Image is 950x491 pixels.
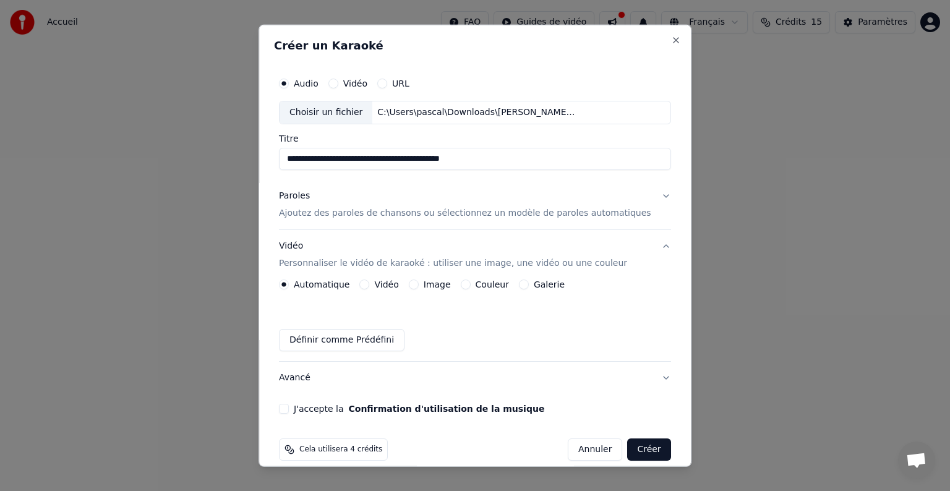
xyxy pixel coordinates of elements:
[279,230,671,280] button: VidéoPersonnaliser le vidéo de karaoké : utiliser une image, une vidéo ou une couleur
[424,280,451,289] label: Image
[392,79,409,88] label: URL
[279,180,671,229] button: ParolesAjoutez des paroles de chansons ou sélectionnez un modèle de paroles automatiques
[375,280,399,289] label: Vidéo
[279,329,404,351] button: Définir comme Prédéfini
[349,404,545,413] button: J'accepte la
[294,79,319,88] label: Audio
[476,280,509,289] label: Couleur
[299,445,382,455] span: Cela utilisera 4 crédits
[279,134,671,143] label: Titre
[628,438,671,461] button: Créer
[280,101,372,124] div: Choisir un fichier
[279,362,671,394] button: Avancé
[279,190,310,202] div: Paroles
[279,240,627,270] div: Vidéo
[534,280,565,289] label: Galerie
[373,106,583,119] div: C:\Users\pascal\Downloads\[PERSON_NAME] année là (Clip officiel).mp3
[568,438,622,461] button: Annuler
[279,280,671,361] div: VidéoPersonnaliser le vidéo de karaoké : utiliser une image, une vidéo ou une couleur
[279,257,627,270] p: Personnaliser le vidéo de karaoké : utiliser une image, une vidéo ou une couleur
[294,404,544,413] label: J'accepte la
[279,207,651,220] p: Ajoutez des paroles de chansons ou sélectionnez un modèle de paroles automatiques
[294,280,349,289] label: Automatique
[343,79,367,88] label: Vidéo
[274,40,676,51] h2: Créer un Karaoké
